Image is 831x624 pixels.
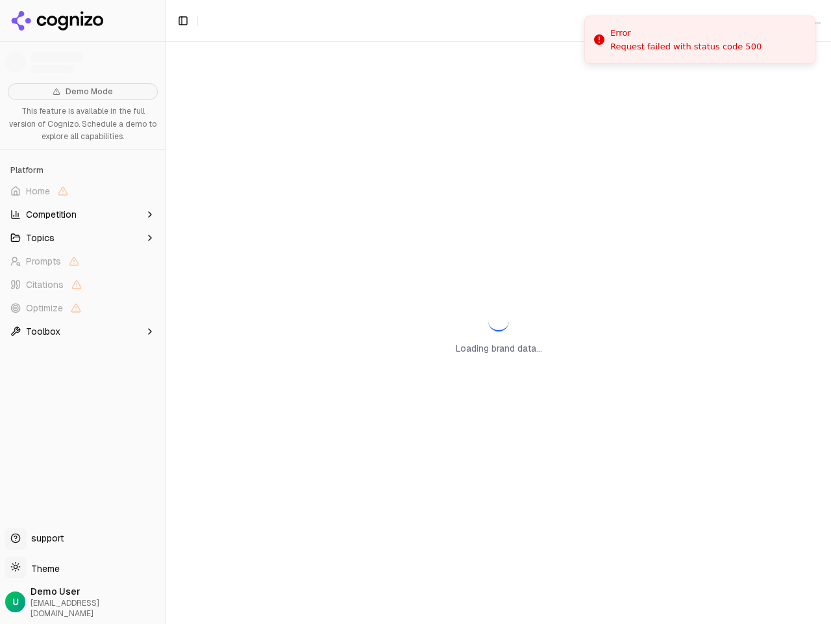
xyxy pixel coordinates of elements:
span: U [12,595,19,608]
button: Competition [5,204,160,225]
span: Topics [26,231,55,244]
span: Prompts [26,255,61,268]
span: [EMAIL_ADDRESS][DOMAIN_NAME] [31,598,160,619]
div: Request failed with status code 500 [610,41,762,53]
span: support [26,532,64,545]
span: Theme [26,563,60,575]
span: Optimize [26,302,63,315]
span: Demo Mode [66,86,113,97]
button: Toolbox [5,321,160,342]
p: This feature is available in the full version of Cognizo. Schedule a demo to explore all capabili... [8,105,158,144]
span: Competition [26,208,77,221]
button: Topics [5,227,160,248]
div: Platform [5,160,160,181]
span: Home [26,185,50,198]
span: Demo User [31,585,160,598]
span: Toolbox [26,325,60,338]
p: Loading brand data... [456,342,542,355]
div: Error [610,27,762,40]
span: Citations [26,278,64,291]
